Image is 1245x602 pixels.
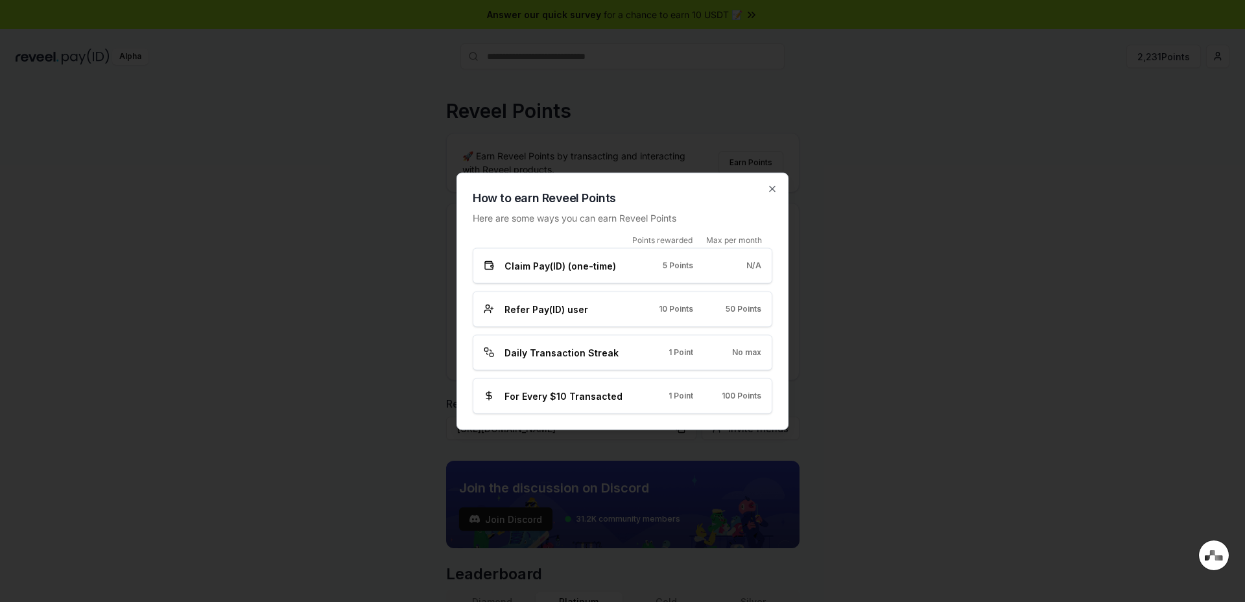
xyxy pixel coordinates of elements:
span: No max [732,347,761,358]
span: Points rewarded [632,235,693,245]
span: Claim Pay(ID) (one-time) [504,259,616,272]
span: 10 Points [659,304,693,314]
span: Refer Pay(ID) user [504,302,588,316]
span: 1 Point [669,391,693,401]
span: 1 Point [669,347,693,358]
span: Max per month [706,235,762,245]
span: N/A [746,260,761,271]
span: 5 Points [663,260,693,271]
span: 50 Points [726,304,761,314]
span: 100 Points [722,391,761,401]
span: For Every $10 Transacted [504,389,622,402]
span: Daily Transaction Streak [504,345,619,359]
p: Here are some ways you can earn Reveel Points [473,211,772,224]
h2: How to earn Reveel Points [473,189,772,207]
